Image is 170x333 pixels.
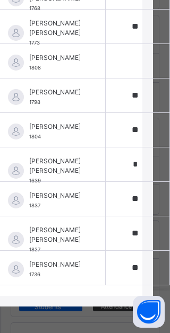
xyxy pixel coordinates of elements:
[29,134,41,139] span: 1804
[8,124,24,139] img: default.svg
[8,89,24,105] img: default.svg
[29,19,81,38] span: [PERSON_NAME] [PERSON_NAME]
[29,53,81,63] span: [PERSON_NAME]
[8,261,24,277] img: default.svg
[29,247,40,252] span: 1827
[29,99,40,105] span: 1798
[29,87,81,97] span: [PERSON_NAME]
[29,40,40,46] span: 1773
[8,55,24,71] img: default.svg
[8,232,24,248] img: default.svg
[29,5,40,11] span: 1768
[29,225,81,244] span: [PERSON_NAME] [PERSON_NAME]
[29,203,40,208] span: 1837
[29,122,81,132] span: [PERSON_NAME]
[29,156,81,176] span: [PERSON_NAME] [PERSON_NAME]
[29,191,81,200] span: [PERSON_NAME]
[133,296,165,328] button: Open asap
[29,271,40,277] span: 1736
[8,25,24,41] img: default.svg
[29,260,81,269] span: [PERSON_NAME]
[8,192,24,208] img: default.svg
[8,163,24,179] img: default.svg
[29,65,41,71] span: 1808
[29,178,41,183] span: 1639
